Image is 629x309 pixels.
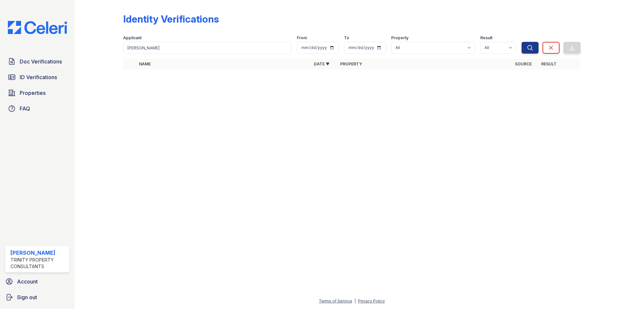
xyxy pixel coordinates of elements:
a: Date ▼ [314,61,330,66]
a: FAQ [5,102,69,115]
div: | [354,299,356,303]
span: Account [17,278,38,285]
a: Terms of Service [319,299,352,303]
div: Identity Verifications [123,13,219,25]
a: Doc Verifications [5,55,69,68]
div: [PERSON_NAME] [10,249,67,257]
a: Source [515,61,532,66]
a: Sign out [3,291,72,304]
a: Properties [5,86,69,99]
label: From [297,35,307,41]
label: Property [391,35,409,41]
label: To [344,35,349,41]
a: Privacy Policy [358,299,385,303]
div: Trinity Property Consultants [10,257,67,270]
label: Result [480,35,492,41]
span: ID Verifications [20,73,57,81]
a: Property [340,61,362,66]
a: Name [139,61,151,66]
input: Search by name or phone number [123,42,292,54]
span: Doc Verifications [20,58,62,65]
span: FAQ [20,105,30,112]
img: CE_Logo_Blue-a8612792a0a2168367f1c8372b55b34899dd931a85d93a1a3d3e32e68fde9ad4.png [3,21,72,34]
span: Properties [20,89,46,97]
a: Result [541,61,557,66]
span: Sign out [17,293,37,301]
a: ID Verifications [5,71,69,84]
label: Applicant [123,35,142,41]
a: Account [3,275,72,288]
